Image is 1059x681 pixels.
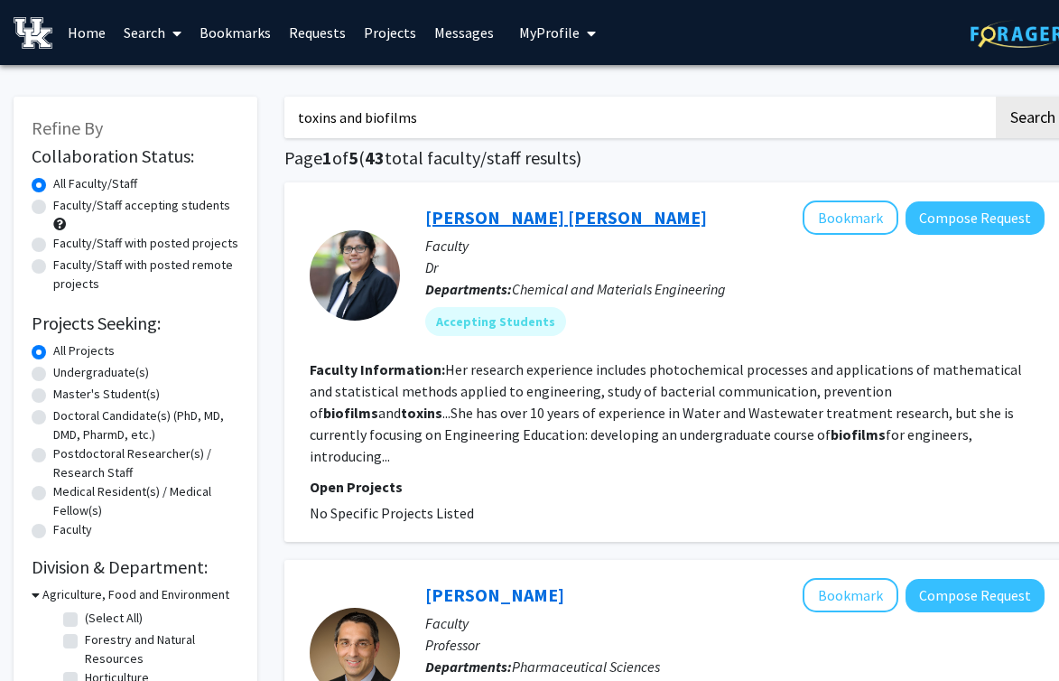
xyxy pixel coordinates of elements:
span: My Profile [519,23,580,42]
p: Dr [425,257,1045,278]
p: Professor [425,634,1045,656]
a: Projects [355,1,425,64]
button: Add Gisella Lamas Samanamud to Bookmarks [803,201,898,235]
a: [PERSON_NAME] [425,583,564,606]
button: Add Bjoern Bauer to Bookmarks [803,578,898,612]
label: All Faculty/Staff [53,174,137,193]
fg-read-more: Her research experience includes photochemical processes and applications of mathematical and sta... [310,360,1022,465]
iframe: Chat [14,600,77,667]
h2: Projects Seeking: [32,313,239,334]
p: Faculty [425,235,1045,257]
b: Departments: [425,658,512,676]
label: Faculty/Staff with posted projects [53,234,238,253]
span: 5 [348,146,358,169]
label: Faculty/Staff with posted remote projects [53,256,239,294]
span: No Specific Projects Listed [310,504,474,522]
h2: Division & Department: [32,556,239,578]
b: biofilms [323,404,378,422]
span: Pharmaceutical Sciences [512,658,660,676]
label: Master's Student(s) [53,385,160,404]
label: Postdoctoral Researcher(s) / Research Staff [53,444,239,482]
mat-chip: Accepting Students [425,307,566,336]
a: Requests [280,1,355,64]
b: biofilms [831,425,886,443]
a: Search [115,1,190,64]
p: Open Projects [310,476,1045,498]
img: University of Kentucky Logo [14,17,52,49]
label: Faculty [53,520,92,539]
span: Chemical and Materials Engineering [512,280,726,298]
span: Refine By [32,117,103,139]
b: toxins [401,404,442,422]
label: Faculty/Staff accepting students [53,196,230,215]
label: Forestry and Natural Resources [85,630,235,668]
a: [PERSON_NAME] [PERSON_NAME] [425,206,707,229]
p: Faculty [425,612,1045,634]
h2: Collaboration Status: [32,145,239,167]
label: Doctoral Candidate(s) (PhD, MD, DMD, PharmD, etc.) [53,406,239,444]
label: Undergraduate(s) [53,363,149,382]
a: Home [59,1,115,64]
span: 43 [365,146,385,169]
button: Compose Request to Bjoern Bauer [906,579,1045,612]
b: Faculty Information: [310,360,445,378]
label: Medical Resident(s) / Medical Fellow(s) [53,482,239,520]
input: Search Keywords [284,97,993,138]
b: Departments: [425,280,512,298]
h3: Agriculture, Food and Environment [42,585,229,604]
label: All Projects [53,341,115,360]
a: Messages [425,1,503,64]
span: 1 [322,146,332,169]
button: Compose Request to Gisella Lamas Samanamud [906,201,1045,235]
label: (Select All) [85,609,143,628]
a: Bookmarks [190,1,280,64]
